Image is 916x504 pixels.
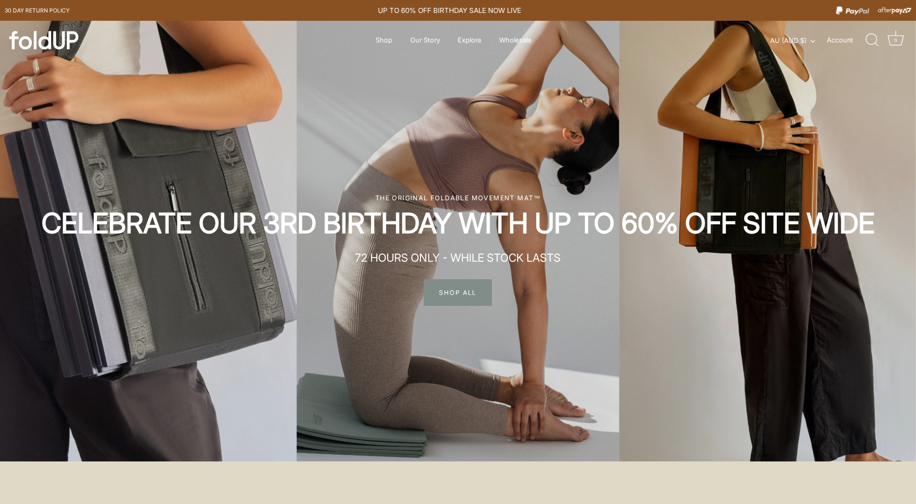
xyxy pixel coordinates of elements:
[353,31,554,49] div: Primary navigation
[9,31,146,49] a: foldUP
[827,35,869,46] a: Account
[265,250,652,266] p: 72 HOURS ONLY - WHILE STOCK LASTS
[9,31,78,49] img: foldUP
[5,5,70,16] a: 30 day Return policy
[886,30,906,50] a: Cart
[491,31,539,49] a: Wholesale
[41,206,875,240] h2: CELEBRATE OUR 3RD BIRTHDAY WITH UP TO 60% OFF SITE WIDE
[891,36,900,45] div: 0
[424,280,492,306] span: SHOP ALL
[368,31,401,49] a: Shop
[402,31,448,49] a: Our Story
[770,36,825,45] button: AU (AUD $)
[450,31,490,49] a: Explore
[41,193,875,203] div: The original foldable movement mat™
[862,30,882,50] a: Search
